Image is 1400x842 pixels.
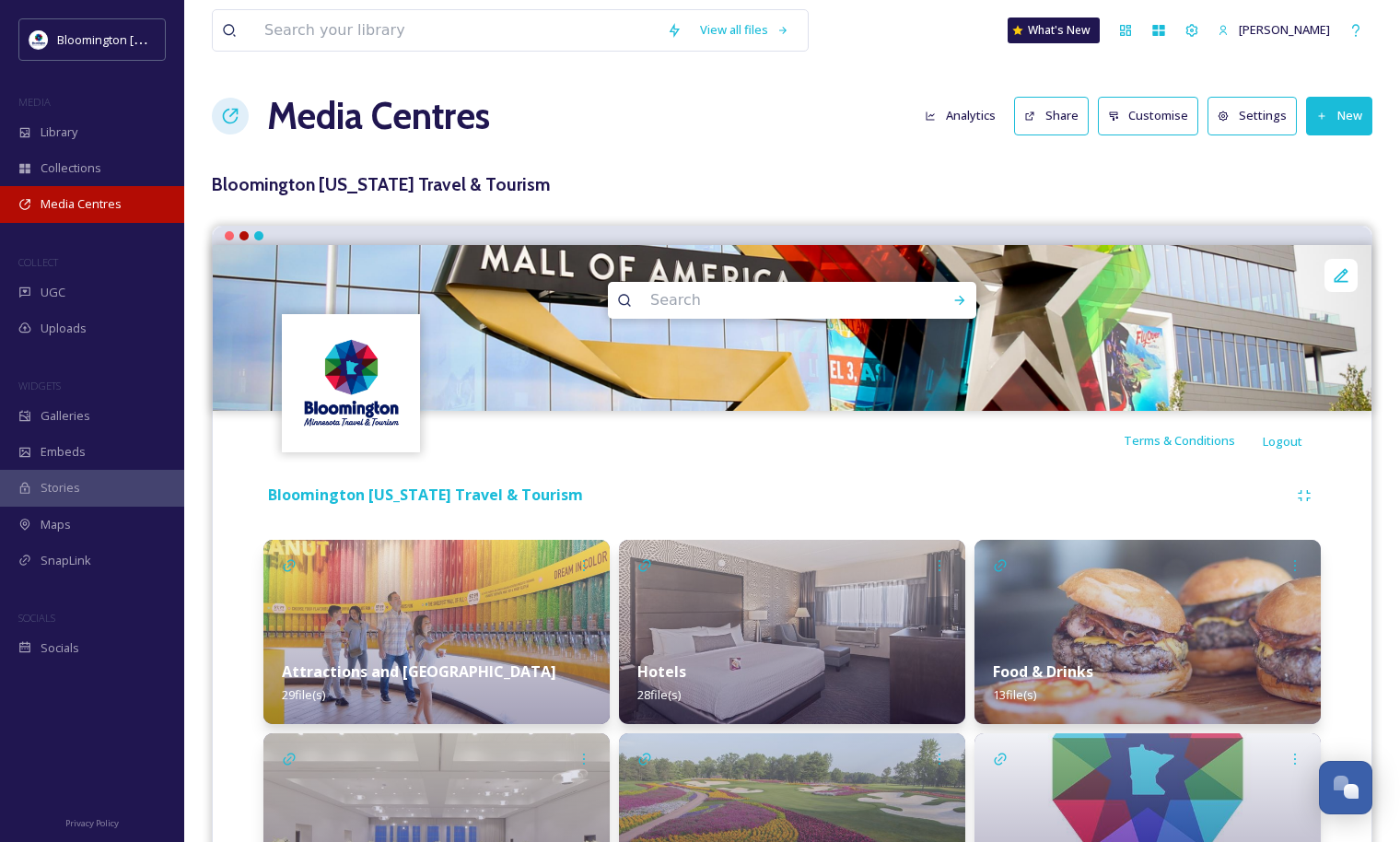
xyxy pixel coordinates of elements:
span: Stories [41,479,80,497]
span: Privacy Policy [65,817,119,829]
button: New [1306,97,1372,134]
strong: Food & Drinks [993,661,1093,682]
span: Terms & Conditions [1124,432,1235,449]
span: Uploads [41,320,87,337]
span: WIDGETS [18,379,61,392]
span: Embeds [41,443,86,461]
button: Analytics [916,98,1005,134]
a: Privacy Policy [65,811,119,833]
a: Settings [1207,97,1306,134]
span: 29 file(s) [282,686,325,703]
a: What's New [1008,18,1100,43]
a: [PERSON_NAME] [1208,12,1339,48]
span: COLLECT [18,255,58,269]
span: MEDIA [18,95,51,109]
span: UGC [41,284,65,301]
button: Share [1014,97,1089,134]
span: Logout [1263,433,1302,450]
span: Library [41,123,77,141]
img: 13422339_269375976746752_8378838829655987524_o.jpg [974,540,1321,724]
span: 28 file(s) [637,686,681,703]
strong: Attractions and [GEOGRAPHIC_DATA] [282,661,556,682]
button: Customise [1098,97,1199,134]
span: [PERSON_NAME] [1239,21,1330,38]
input: Search [641,280,893,321]
span: Socials [41,639,79,657]
span: Media Centres [41,195,122,213]
img: 149897-c_1.jpg [619,540,965,724]
a: View all files [691,12,799,48]
a: Analytics [916,98,1014,134]
button: Open Chat [1319,761,1372,814]
a: Customise [1098,97,1208,134]
span: SOCIALS [18,611,55,625]
input: Search your library [255,10,658,51]
img: 429649847_804695101686009_1723528578384153789_n.jpg [285,316,418,450]
img: Mall of America star.jpg [213,245,1371,411]
span: Collections [41,159,101,177]
img: Bloomington%2520CVB_July15_1722.jpg [263,540,610,724]
span: SnapLink [41,552,91,569]
img: 429649847_804695101686009_1723528578384153789_n.jpg [29,30,48,49]
strong: Hotels [637,661,686,682]
button: Settings [1207,97,1297,134]
span: Galleries [41,407,90,425]
a: Terms & Conditions [1124,429,1263,451]
a: Media Centres [267,88,490,144]
h3: Bloomington [US_STATE] Travel & Tourism [212,171,1372,198]
span: 13 file(s) [993,686,1036,703]
span: Maps [41,516,71,533]
strong: Bloomington [US_STATE] Travel & Tourism [268,485,583,505]
span: Bloomington [US_STATE] Travel & Tourism [57,30,287,48]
